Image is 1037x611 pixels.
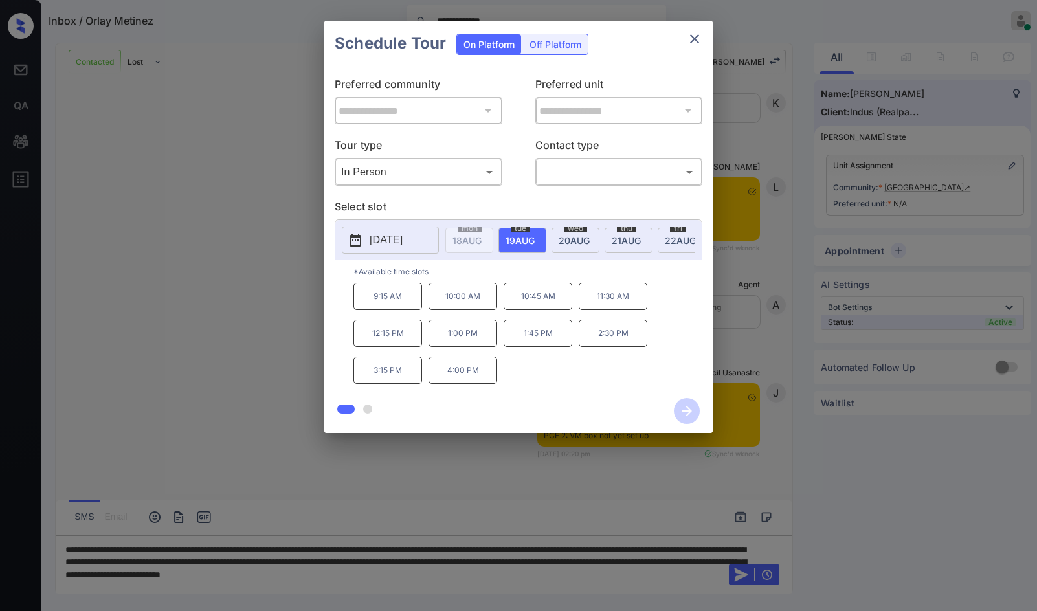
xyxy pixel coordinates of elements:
div: date-select [498,228,546,253]
span: 22 AUG [665,235,696,246]
div: date-select [658,228,706,253]
p: 11:30 AM [579,283,647,310]
p: 1:45 PM [504,320,572,347]
p: 10:00 AM [429,283,497,310]
p: Contact type [535,137,703,158]
p: 10:45 AM [504,283,572,310]
p: 12:15 PM [353,320,422,347]
div: date-select [605,228,652,253]
p: Tour type [335,137,502,158]
span: tue [511,225,530,232]
p: Preferred community [335,76,502,97]
div: In Person [338,161,499,183]
p: [DATE] [370,232,403,248]
div: Off Platform [523,34,588,54]
span: thu [617,225,636,232]
button: [DATE] [342,227,439,254]
p: 1:00 PM [429,320,497,347]
p: 3:15 PM [353,357,422,384]
p: 4:00 PM [429,357,497,384]
p: 9:15 AM [353,283,422,310]
span: wed [564,225,587,232]
div: date-select [552,228,599,253]
p: Preferred unit [535,76,703,97]
p: *Available time slots [353,260,702,283]
span: fri [670,225,686,232]
button: close [682,26,708,52]
div: On Platform [457,34,521,54]
span: 20 AUG [559,235,590,246]
p: 2:30 PM [579,320,647,347]
p: Select slot [335,199,702,219]
h2: Schedule Tour [324,21,456,66]
span: 19 AUG [506,235,535,246]
span: 21 AUG [612,235,641,246]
